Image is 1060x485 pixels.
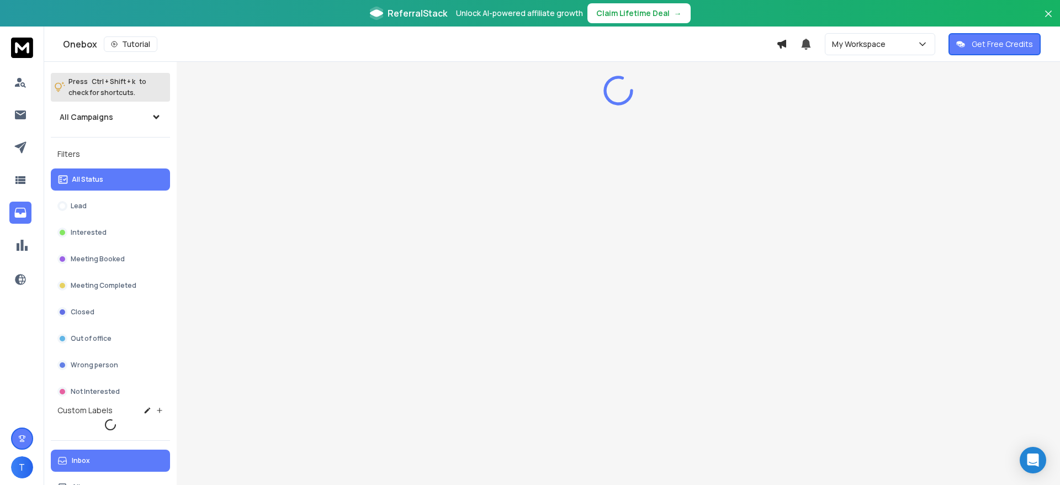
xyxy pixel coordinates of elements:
button: Meeting Completed [51,275,170,297]
button: Meeting Booked [51,248,170,270]
p: Inbox [72,456,90,465]
span: ReferralStack [388,7,447,20]
p: Lead [71,202,87,210]
button: Claim Lifetime Deal→ [587,3,691,23]
div: Onebox [63,36,776,52]
p: Meeting Booked [71,255,125,263]
p: My Workspace [832,39,890,50]
button: Lead [51,195,170,217]
button: Not Interested [51,381,170,403]
p: All Status [72,175,103,184]
button: Get Free Credits [948,33,1041,55]
h1: All Campaigns [60,112,113,123]
p: Not Interested [71,387,120,396]
p: Wrong person [71,361,118,370]
button: T [11,456,33,478]
button: Tutorial [104,36,157,52]
button: Interested [51,222,170,244]
button: All Status [51,168,170,191]
p: Meeting Completed [71,281,136,290]
p: Interested [71,228,107,237]
button: Close banner [1041,7,1056,33]
h3: Filters [51,146,170,162]
p: Unlock AI-powered affiliate growth [456,8,583,19]
button: Closed [51,301,170,323]
p: Press to check for shortcuts. [68,76,146,98]
button: Out of office [51,328,170,350]
h3: Custom Labels [57,405,113,416]
p: Out of office [71,334,112,343]
div: Open Intercom Messenger [1020,447,1046,473]
button: Inbox [51,450,170,472]
button: All Campaigns [51,106,170,128]
span: Ctrl + Shift + k [90,75,137,88]
button: Wrong person [51,354,170,376]
p: Closed [71,308,94,317]
span: → [674,8,682,19]
p: Get Free Credits [972,39,1033,50]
